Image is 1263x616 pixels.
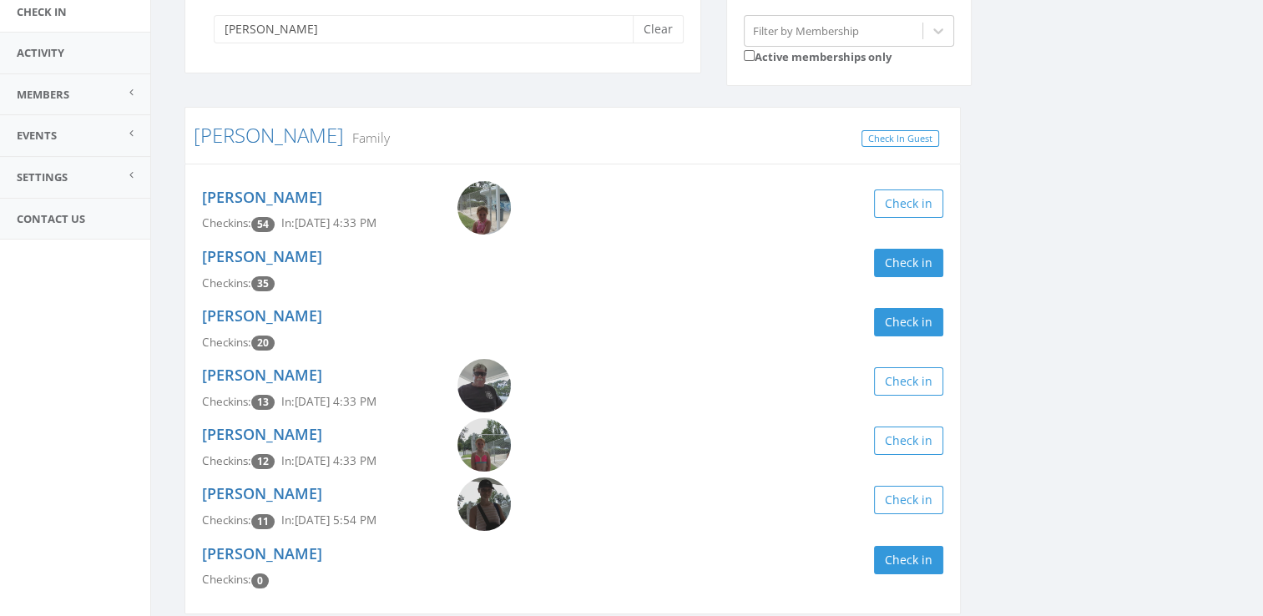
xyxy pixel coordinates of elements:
span: Checkin count [251,217,275,232]
button: Check in [874,367,943,396]
span: Checkin count [251,336,275,351]
a: [PERSON_NAME] [202,543,322,563]
div: Filter by Membership [753,23,859,38]
span: Checkins: [202,335,251,350]
img: Everly_Osborne.png [457,181,511,235]
button: Check in [874,249,943,277]
span: Checkin count [251,395,275,410]
button: Check in [874,308,943,336]
span: Checkin count [251,573,269,588]
span: Members [17,87,69,102]
span: Settings [17,169,68,184]
a: [PERSON_NAME] [202,187,322,207]
span: Checkins: [202,512,251,528]
a: [PERSON_NAME] [202,305,322,326]
button: Check in [874,189,943,218]
span: Checkins: [202,275,251,290]
a: Check In Guest [861,130,939,148]
small: Family [344,129,390,147]
span: Checkins: [202,394,251,409]
button: Check in [874,546,943,574]
span: In: [DATE] 4:33 PM [281,215,376,230]
a: [PERSON_NAME] [202,424,322,444]
a: [PERSON_NAME] [194,121,344,149]
button: Clear [633,15,684,43]
input: Search a name to check in [214,15,645,43]
a: [PERSON_NAME] [202,246,322,266]
label: Active memberships only [744,47,892,65]
button: Check in [874,486,943,514]
input: Active memberships only [744,50,755,61]
span: Checkins: [202,572,251,587]
a: [PERSON_NAME] [202,483,322,503]
img: Paul_Osborne.png [457,359,511,412]
span: Checkins: [202,215,251,230]
span: Checkins: [202,453,251,468]
img: Shanna_Osborne.png [457,477,511,531]
img: Emma_Osborne.png [457,418,511,472]
span: Contact Us [17,211,85,226]
span: Checkin count [251,514,275,529]
a: [PERSON_NAME] [202,365,322,385]
span: Checkin count [251,454,275,469]
span: In: [DATE] 5:54 PM [281,512,376,528]
span: Checkin count [251,276,275,291]
span: Events [17,128,57,143]
button: Check in [874,427,943,455]
span: In: [DATE] 4:33 PM [281,453,376,468]
span: In: [DATE] 4:33 PM [281,394,376,409]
